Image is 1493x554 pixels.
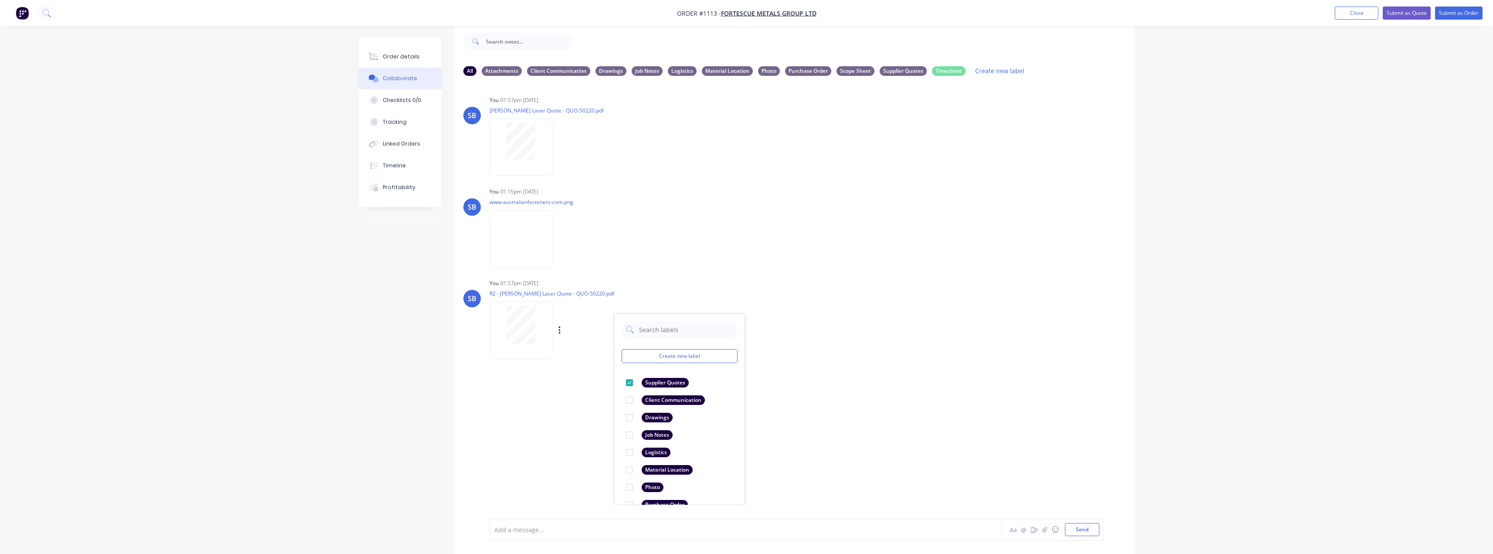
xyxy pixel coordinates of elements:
div: All [463,66,476,76]
p: [PERSON_NAME] Laser Quote - QUO-50220.pdf [490,107,604,114]
div: Attachments [482,66,522,76]
div: Job Notes [642,430,673,440]
div: You [490,188,499,196]
p: www-australianfasteners-com.png [490,198,573,206]
div: Client Communication [527,66,590,76]
div: Drawings [595,66,626,76]
div: Order details [383,53,420,61]
span: Order #1113 - [677,9,721,17]
button: @ [1019,524,1029,535]
div: Drawings [642,413,673,422]
div: Purchase Order [785,66,831,76]
div: Job Notes [632,66,663,76]
div: SB [468,202,476,212]
div: Photo [642,483,663,492]
div: You [490,96,499,104]
div: SB [468,110,476,121]
button: Send [1065,523,1099,536]
div: Material Location [642,465,693,475]
button: Profitability [359,177,442,198]
button: Aa [1008,524,1019,535]
div: Timesheet [932,66,966,76]
button: Collaborate [359,68,442,89]
button: Create new label [971,65,1029,77]
div: You [490,279,499,287]
img: Factory [16,7,29,20]
input: Search labels [638,321,733,338]
button: Close [1335,7,1378,20]
button: Tracking [359,111,442,133]
div: Photo [758,66,780,76]
div: Material Location [702,66,753,76]
div: Scope Sheet [837,66,874,76]
div: Tracking [383,118,407,126]
div: Logistics [642,448,670,457]
button: ☺ [1050,524,1061,535]
div: SB [468,293,476,304]
a: FORTESCUE METALS GROUP LTD [721,9,816,17]
div: 01:15pm [DATE] [500,188,538,196]
button: Submit as Order [1435,7,1483,20]
div: Supplier Quotes [880,66,927,76]
div: Supplier Quotes [642,378,689,387]
button: Submit as Quote [1383,7,1431,20]
div: Profitability [383,184,415,191]
div: Purchase Order [642,500,688,510]
p: R2 - [PERSON_NAME] Laser Quote - QUO-50220.pdf [490,290,650,297]
div: 01:57pm [DATE] [500,96,538,104]
div: Timeline [383,162,406,170]
button: Linked Orders [359,133,442,155]
button: Timeline [359,155,442,177]
div: Logistics [668,66,697,76]
button: Order details [359,46,442,68]
div: Collaborate [383,75,417,82]
button: Checklists 0/0 [359,89,442,111]
button: Create new label [622,349,738,363]
input: Search notes... [486,33,572,50]
div: 01:57pm [DATE] [500,279,538,287]
div: Checklists 0/0 [383,96,421,104]
div: Client Communication [642,395,705,405]
div: Linked Orders [383,140,420,148]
